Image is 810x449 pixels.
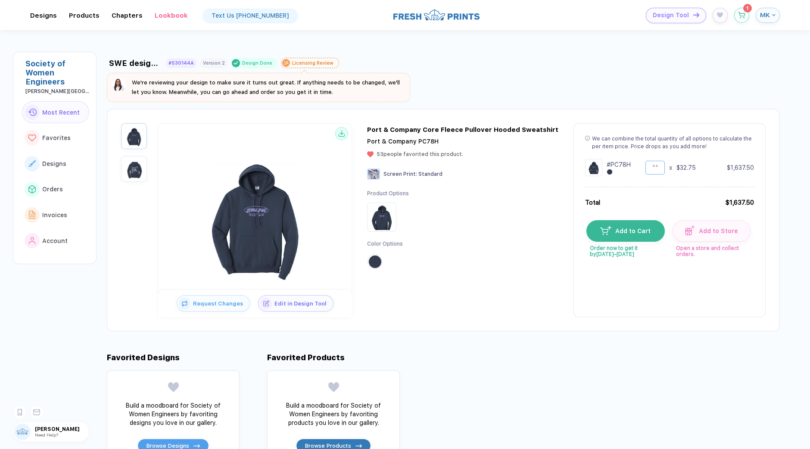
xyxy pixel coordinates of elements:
div: James Madison University [25,88,89,94]
img: icon [193,444,199,448]
button: iconAdd to Store [673,220,751,242]
span: Design Tool [653,12,689,19]
div: SWE design 5 [109,59,162,68]
button: We're reviewing your design to make sure it turns out great. If anything needs to be changed, we'... [112,78,405,97]
img: logo [393,8,480,22]
span: Order now to get it by [DATE]–[DATE] [586,242,664,257]
img: icon [179,298,190,309]
span: 1 [746,6,748,11]
img: Product Option [369,204,395,230]
span: Account [42,237,68,244]
img: link to icon [28,109,37,116]
img: icon [355,444,361,448]
span: 53 people favorited this product. [377,151,463,157]
span: Open a store and collect orders. [673,242,750,257]
button: MK [756,8,780,23]
span: Add to Store [695,228,738,234]
div: ChaptersToggle dropdown menu chapters [112,12,143,19]
img: link to icon [28,160,36,167]
img: Design Group Summary Cell [585,159,602,176]
div: Build a moodboard for Society of Women Engineers by favoriting products you love in our gallery. [280,401,387,427]
button: link to iconFavorites [22,127,89,149]
span: [PERSON_NAME] [35,426,89,432]
button: link to iconMost Recent [22,101,89,124]
span: Standard [418,171,442,177]
div: Color Options [367,240,409,248]
div: $1,637.50 [725,198,754,207]
span: Screen Print : [383,171,417,177]
div: Society of Women Engineers [25,59,89,86]
div: ProductsToggle dropdown menu [69,12,100,19]
button: iconAdd to Cart [586,220,665,242]
div: x [669,163,672,172]
img: icon [260,298,272,309]
img: user profile [14,424,31,440]
div: Design Done [242,60,272,66]
div: # PC78H [607,160,631,169]
img: link to icon [29,211,36,219]
div: Total [585,198,600,207]
sup: 1 [743,4,752,12]
img: icon [685,225,695,235]
img: sophie [112,78,126,92]
img: Screen Print [367,168,380,180]
button: link to iconDesigns [22,153,89,175]
button: link to iconInvoices [22,204,89,226]
img: 1760388152085hnbai_nt_front.png [123,125,145,147]
img: link to icon [29,237,36,245]
img: 1760388152085akckt_nt_back.png [123,158,145,180]
span: Designs [42,160,66,167]
button: iconRequest Changes [177,295,250,312]
div: Version 2 [203,60,225,66]
button: Design Toolicon [646,8,706,23]
img: icon [693,12,699,17]
span: Need Help? [35,432,58,437]
span: Port & Company PC78H [367,138,439,145]
div: Product Options [367,190,409,197]
span: Orders [42,186,63,193]
button: iconEdit in Design Tool [258,295,333,312]
span: Request Changes [190,300,249,307]
div: $1,637.50 [727,163,754,172]
span: Most Recent [42,109,80,116]
span: Favorites [42,134,71,141]
span: Edit in Design Tool [272,300,333,307]
div: LookbookToggle dropdown menu chapters [155,12,188,19]
div: Favorited Designs [107,353,180,362]
div: Favorited Products [267,353,345,362]
img: link to icon [28,185,36,193]
div: #530144A [168,60,194,66]
span: MK [760,11,770,19]
div: We can combine the total quantity of all options to calculate the per item price. Price drops as ... [592,135,754,150]
img: 1760388152085hnbai_nt_front.png [186,147,324,285]
div: DesignsToggle dropdown menu [30,12,57,19]
div: Licensing Review [292,60,333,66]
span: Invoices [42,212,67,218]
img: link to icon [28,134,36,142]
div: Lookbook [155,12,188,19]
div: $32.75 [676,163,696,172]
a: Text Us [PHONE_NUMBER] [203,9,298,22]
div: Build a moodboard for Society of Women Engineers by favoriting designs you love in our gallery. [119,401,227,427]
div: Port & Company Core Fleece Pullover Hooded Sweatshirt [367,126,558,134]
button: link to iconAccount [22,230,89,252]
span: Add to Cart [611,228,651,234]
div: Text Us [PHONE_NUMBER] [212,12,289,19]
button: link to iconOrders [22,178,89,201]
span: We're reviewing your design to make sure it turns out great. If anything needs to be changed, we'... [132,79,400,95]
img: icon [600,226,611,234]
